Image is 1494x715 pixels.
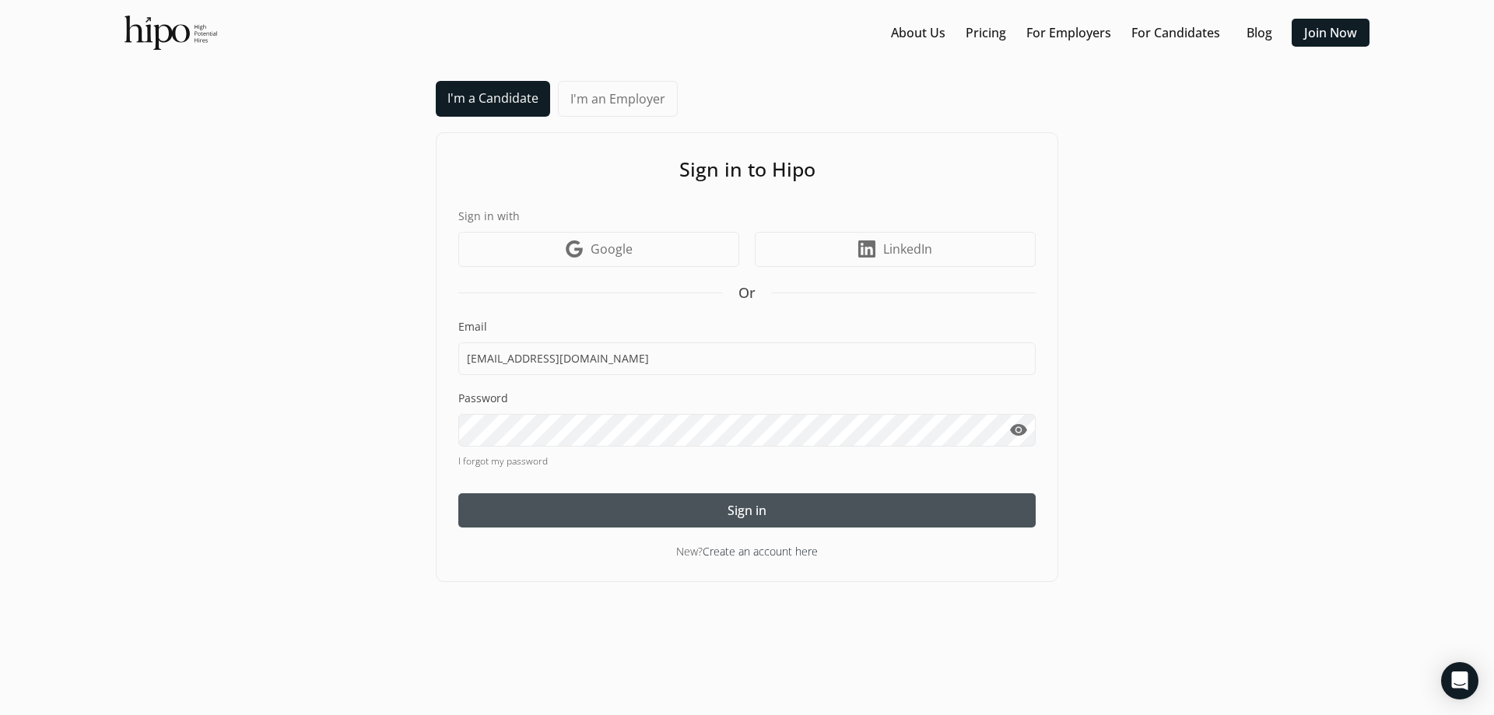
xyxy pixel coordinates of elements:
[458,232,739,267] a: Google
[558,81,678,117] a: I'm an Employer
[959,19,1012,47] button: Pricing
[1020,19,1117,47] button: For Employers
[458,454,1036,468] a: I forgot my password
[755,232,1036,267] a: LinkedIn
[891,23,945,42] a: About Us
[883,240,932,258] span: LinkedIn
[1247,23,1272,42] a: Blog
[885,19,952,47] button: About Us
[1026,23,1111,42] a: For Employers
[728,501,766,520] span: Sign in
[1131,23,1220,42] a: For Candidates
[458,493,1036,527] button: Sign in
[436,81,550,117] a: I'm a Candidate
[458,319,1036,335] label: Email
[1009,421,1028,440] span: visibility
[1125,19,1226,47] button: For Candidates
[738,282,756,303] span: Or
[1304,23,1357,42] a: Join Now
[458,208,1036,224] label: Sign in with
[458,391,1036,406] label: Password
[124,16,217,50] img: official-logo
[458,543,1036,559] div: New?
[966,23,1006,42] a: Pricing
[1441,662,1478,699] div: Open Intercom Messenger
[591,240,633,258] span: Google
[1234,19,1284,47] button: Blog
[458,155,1036,184] h1: Sign in to Hipo
[703,544,818,559] a: Create an account here
[1292,19,1369,47] button: Join Now
[1001,414,1036,447] button: visibility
